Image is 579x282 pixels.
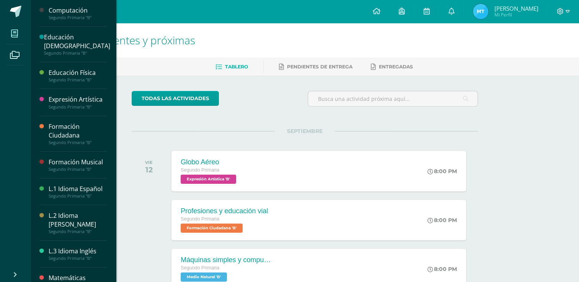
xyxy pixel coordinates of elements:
[494,11,538,18] span: Mi Perfil
[49,211,107,229] div: L.2 Idioma [PERSON_NAME]
[427,266,457,272] div: 8:00 PM
[279,61,352,73] a: Pendientes de entrega
[225,64,248,70] span: Tablero
[181,158,238,166] div: Globo Aéreo
[49,68,107,83] a: Educación FísicaSegundo Primaria "B"
[427,217,457,224] div: 8:00 PM
[287,64,352,70] span: Pendientes de entrega
[49,256,107,261] div: Segundo Primaria "B"
[49,158,107,167] div: Formación Musical
[49,6,107,15] div: Computación
[49,77,107,83] div: Segundo Primaria "B"
[40,33,195,47] span: Actividades recientes y próximas
[145,165,153,174] div: 12
[44,33,110,56] a: Educación [DEMOGRAPHIC_DATA]Segundo Primaria "B"
[49,185,107,193] div: L.1 Idioma Español
[132,91,219,106] a: todas las Actividades
[181,207,268,215] div: Profesiones y educación vial
[49,68,107,77] div: Educación Física
[181,216,219,222] span: Segundo Primaria
[427,168,457,175] div: 8:00 PM
[215,61,248,73] a: Tablero
[49,95,107,109] a: Expresión ArtísticaSegundo Primaria "B"
[308,91,478,106] input: Busca una actividad próxima aquí...
[181,272,227,282] span: Medio Natural 'B'
[181,265,219,271] span: Segundo Primaria
[49,229,107,234] div: Segundo Primaria "B"
[473,4,488,19] img: 91a1a34acb9db07cbcd5491760209577.png
[49,122,107,140] div: Formación Ciudadana
[49,167,107,172] div: Segundo Primaria "B"
[49,185,107,199] a: L.1 Idioma EspañolSegundo Primaria "B"
[145,160,153,165] div: VIE
[181,175,236,184] span: Expresión Artística 'B'
[494,5,538,12] span: [PERSON_NAME]
[181,224,243,233] span: Formación Ciudadana 'B'
[49,140,107,145] div: Segundo Primaria "B"
[379,64,413,70] span: Entregadas
[49,95,107,104] div: Expresión Artística
[49,247,107,261] a: L.3 Idioma InglésSegundo Primaria "B"
[49,193,107,199] div: Segundo Primaria "B"
[49,247,107,256] div: L.3 Idioma Inglés
[49,6,107,20] a: ComputaciónSegundo Primaria "B"
[371,61,413,73] a: Entregadas
[275,128,335,135] span: SEPTIEMBRE
[49,211,107,234] a: L.2 Idioma [PERSON_NAME]Segundo Primaria "B"
[49,15,107,20] div: Segundo Primaria "B"
[49,158,107,172] a: Formación MusicalSegundo Primaria "B"
[181,256,272,264] div: Máquinas simples y compuestas
[181,167,219,173] span: Segundo Primaria
[44,50,110,56] div: Segundo Primaria "B"
[49,104,107,110] div: Segundo Primaria "B"
[44,33,110,50] div: Educación [DEMOGRAPHIC_DATA]
[49,122,107,145] a: Formación CiudadanaSegundo Primaria "B"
